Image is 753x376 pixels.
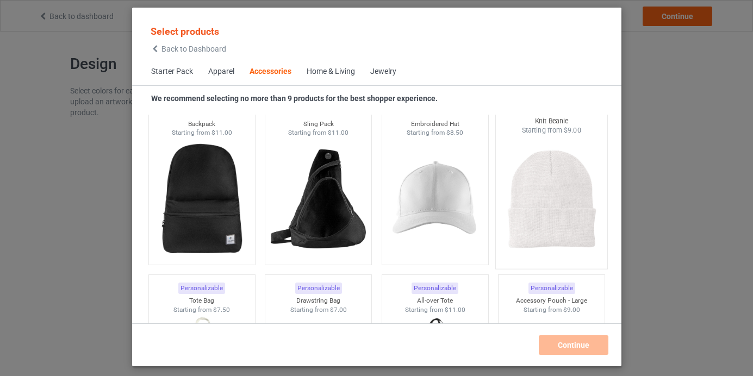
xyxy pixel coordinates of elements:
[295,283,341,294] div: Personalizable
[153,137,250,259] img: regular.jpg
[444,306,465,314] span: $11.00
[213,306,230,314] span: $7.50
[328,129,349,136] span: $11.00
[382,128,488,137] div: Starting from
[329,306,346,314] span: $7.00
[563,306,580,314] span: $9.00
[446,129,463,136] span: $8.50
[144,59,201,85] span: Starter Pack
[496,126,607,135] div: Starting from
[382,305,488,315] div: Starting from
[370,66,396,77] div: Jewelry
[265,128,371,137] div: Starting from
[211,129,232,136] span: $11.00
[265,120,371,129] div: Sling Pack
[265,296,371,305] div: Drawstring Bag
[307,66,355,77] div: Home & Living
[270,137,367,259] img: regular.jpg
[148,296,254,305] div: Tote Bag
[151,94,438,103] strong: We recommend selecting no more than 9 products for the best shopper experience.
[496,116,607,126] div: Knit Beanie
[500,135,602,263] img: regular.jpg
[412,283,458,294] div: Personalizable
[382,296,488,305] div: All-over Tote
[250,66,291,77] div: Accessories
[161,45,226,53] span: Back to Dashboard
[382,120,488,129] div: Embroidered Hat
[563,126,581,134] span: $9.00
[499,296,605,305] div: Accessory Pouch - Large
[386,137,483,259] img: regular.jpg
[265,305,371,315] div: Starting from
[148,305,254,315] div: Starting from
[148,120,254,129] div: Backpack
[148,128,254,137] div: Starting from
[499,305,605,315] div: Starting from
[208,66,234,77] div: Apparel
[151,26,219,37] span: Select products
[528,283,575,294] div: Personalizable
[178,283,225,294] div: Personalizable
